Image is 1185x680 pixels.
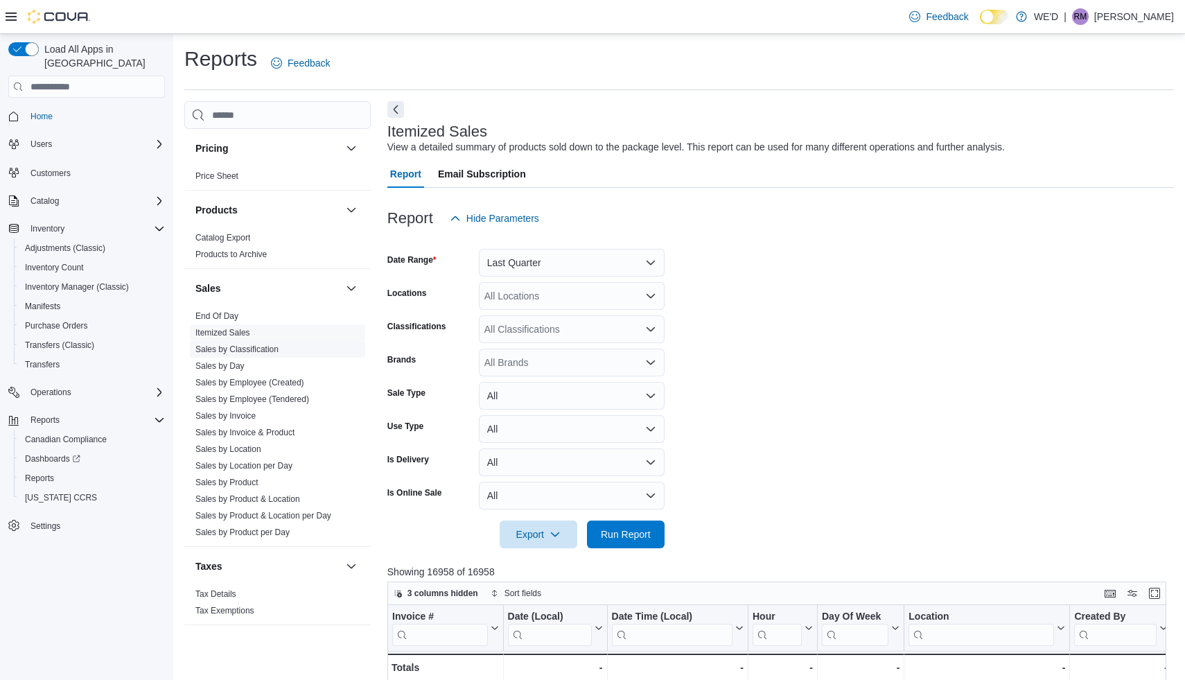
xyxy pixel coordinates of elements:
[19,259,165,276] span: Inventory Count
[19,431,165,448] span: Canadian Compliance
[25,164,165,181] span: Customers
[19,317,165,334] span: Purchase Orders
[507,611,591,646] div: Date (Local)
[479,448,665,476] button: All
[195,171,238,181] a: Price Sheet
[14,238,170,258] button: Adjustments (Classic)
[479,482,665,509] button: All
[822,611,888,624] div: Day Of Week
[19,451,86,467] a: Dashboards
[25,107,165,125] span: Home
[611,611,732,646] div: Date Time (Local)
[19,279,165,295] span: Inventory Manager (Classic)
[195,311,238,322] span: End Of Day
[39,42,165,70] span: Load All Apps in [GEOGRAPHIC_DATA]
[19,356,165,373] span: Transfers
[195,494,300,505] span: Sales by Product & Location
[30,223,64,234] span: Inventory
[25,518,66,534] a: Settings
[195,249,267,260] span: Products to Archive
[1074,611,1156,646] div: Created By
[387,123,487,140] h3: Itemized Sales
[25,453,80,464] span: Dashboards
[14,355,170,374] button: Transfers
[485,585,547,602] button: Sort fields
[1074,611,1156,624] div: Created By
[507,659,602,676] div: -
[392,611,488,646] div: Invoice # URL
[195,232,250,243] span: Catalog Export
[343,140,360,157] button: Pricing
[19,431,112,448] a: Canadian Compliance
[508,521,569,548] span: Export
[25,320,88,331] span: Purchase Orders
[25,412,65,428] button: Reports
[195,327,250,338] span: Itemized Sales
[19,240,111,256] a: Adjustments (Classic)
[25,434,107,445] span: Canadian Compliance
[195,361,245,371] a: Sales by Day
[387,288,427,299] label: Locations
[507,611,602,646] button: Date (Local)
[343,280,360,297] button: Sales
[195,378,304,387] a: Sales by Employee (Created)
[343,558,360,575] button: Taxes
[1146,585,1163,602] button: Enter fullscreen
[390,160,421,188] span: Report
[387,354,416,365] label: Brands
[30,387,71,398] span: Operations
[500,521,577,548] button: Export
[3,219,170,238] button: Inventory
[25,165,76,182] a: Customers
[195,427,295,438] span: Sales by Invoice & Product
[3,410,170,430] button: Reports
[14,316,170,335] button: Purchase Orders
[387,565,1174,579] p: Showing 16958 of 16958
[30,168,71,179] span: Customers
[25,243,105,254] span: Adjustments (Classic)
[392,611,499,646] button: Invoice #
[14,297,170,316] button: Manifests
[195,311,238,321] a: End Of Day
[645,290,656,302] button: Open list of options
[3,162,170,182] button: Customers
[19,259,89,276] a: Inventory Count
[184,308,371,546] div: Sales
[25,384,165,401] span: Operations
[611,659,743,676] div: -
[195,511,331,521] a: Sales by Product & Location per Day
[195,281,221,295] h3: Sales
[25,220,165,237] span: Inventory
[909,659,1065,676] div: -
[14,277,170,297] button: Inventory Manager (Classic)
[25,262,84,273] span: Inventory Count
[195,589,236,599] a: Tax Details
[30,139,52,150] span: Users
[926,10,968,24] span: Feedback
[14,258,170,277] button: Inventory Count
[601,528,651,541] span: Run Report
[980,24,981,25] span: Dark Mode
[30,111,53,122] span: Home
[387,210,433,227] h3: Report
[19,470,165,487] span: Reports
[388,585,484,602] button: 3 columns hidden
[195,141,340,155] button: Pricing
[479,415,665,443] button: All
[25,193,165,209] span: Catalog
[909,611,1065,646] button: Location
[195,410,256,421] span: Sales by Invoice
[30,521,60,532] span: Settings
[1074,659,1167,676] div: -
[387,421,423,432] label: Use Type
[195,377,304,388] span: Sales by Employee (Created)
[753,611,802,646] div: Hour
[195,528,290,537] a: Sales by Product per Day
[909,611,1054,646] div: Location
[479,249,665,277] button: Last Quarter
[25,384,77,401] button: Operations
[195,444,261,454] a: Sales by Location
[822,611,888,646] div: Day Of Week
[387,140,1005,155] div: View a detailed summary of products sold down to the package level. This report can be used for m...
[195,460,292,471] span: Sales by Location per Day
